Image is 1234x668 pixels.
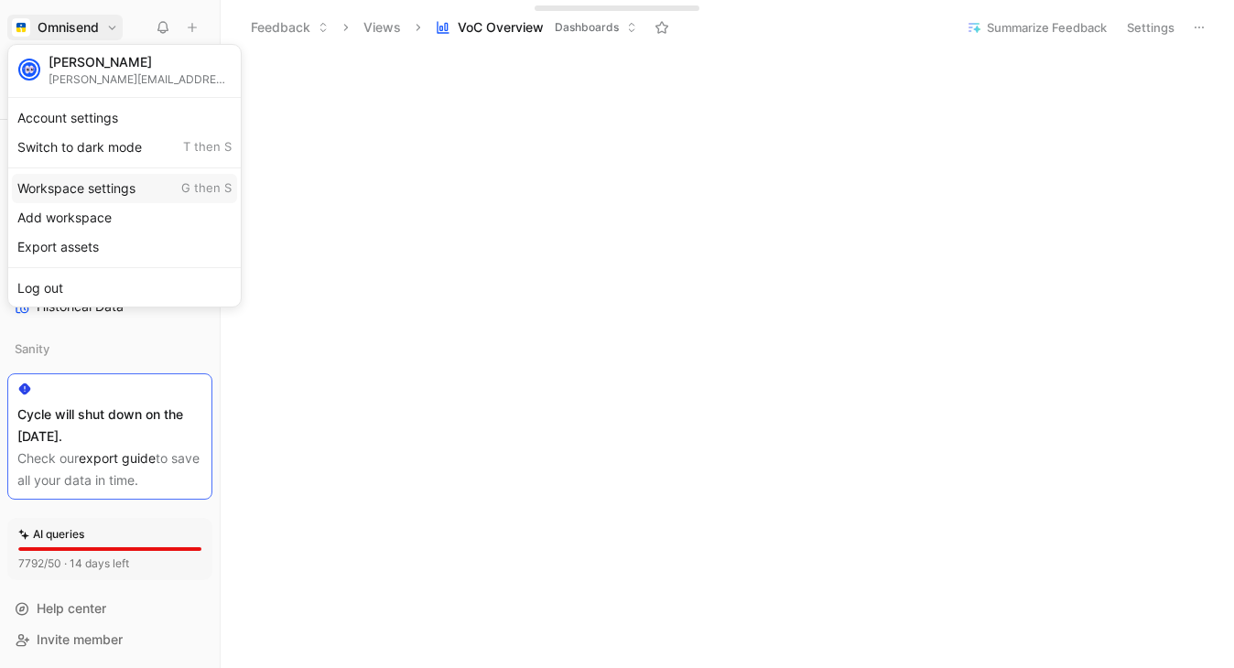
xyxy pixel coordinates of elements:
[12,103,237,133] div: Account settings
[7,44,242,307] div: OmnisendOmnisend
[20,60,38,79] img: avatar
[49,72,232,86] div: [PERSON_NAME][EMAIL_ADDRESS][DOMAIN_NAME]
[12,133,237,162] div: Switch to dark mode
[12,274,237,303] div: Log out
[183,139,232,156] span: T then S
[12,174,237,203] div: Workspace settings
[181,180,232,197] span: G then S
[12,232,237,262] div: Export assets
[49,54,232,70] div: [PERSON_NAME]
[12,203,237,232] div: Add workspace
